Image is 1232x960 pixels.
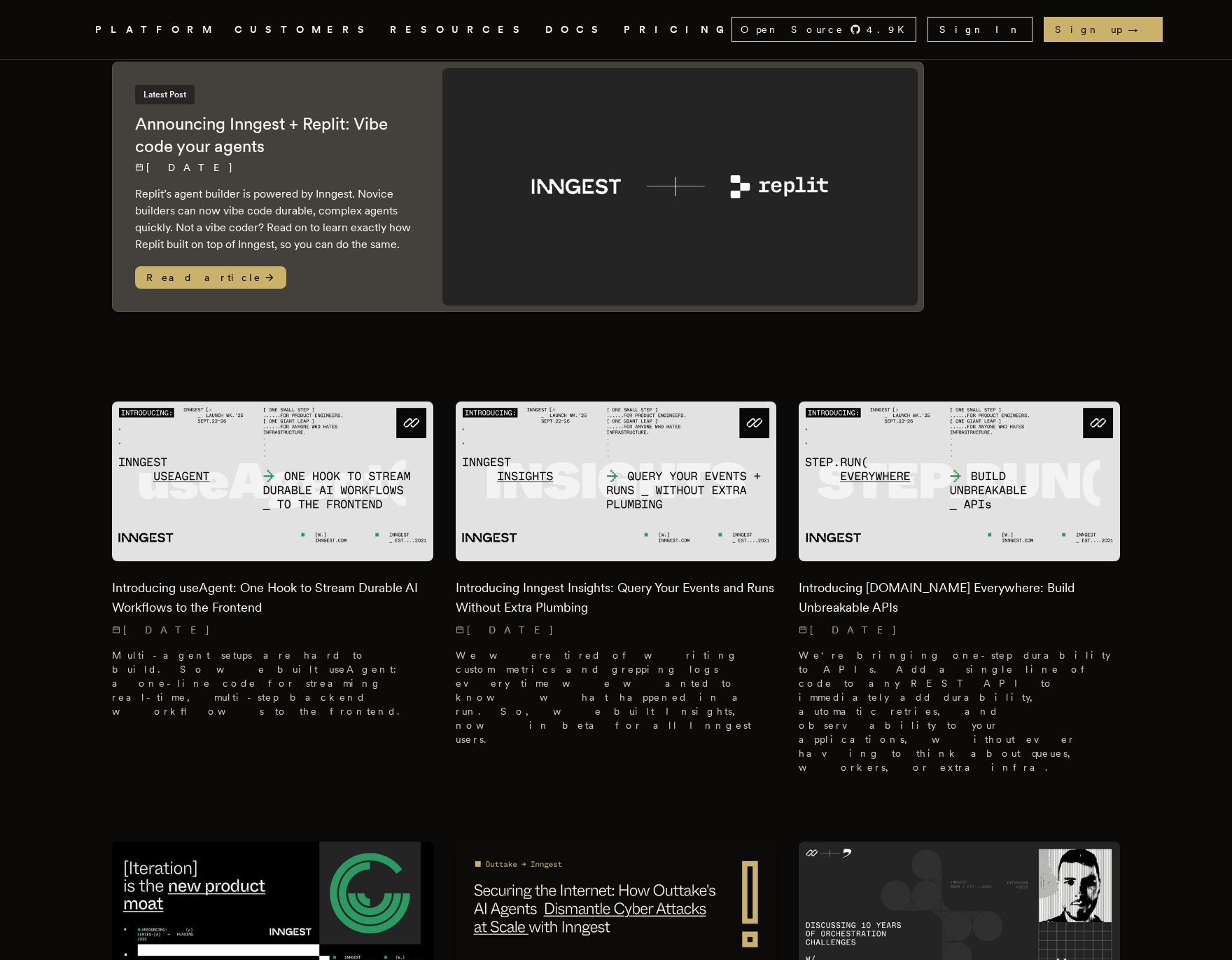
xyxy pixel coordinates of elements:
a: Latest PostAnnouncing Inngest + Replit: Vibe code your agents[DATE] Replit’s agent builder is pow... [112,62,924,312]
h2: Announcing Inngest + Replit: Vibe code your agents [135,113,414,158]
a: PRICING [624,21,731,39]
span: Read article [135,266,286,289]
p: We're bringing one-step durability to APIs. Add a single line of code to any REST API to immediat... [799,648,1120,774]
img: Featured image for Introducing Inngest Insights: Query Your Events and Runs Without Extra Plumbin... [456,402,777,562]
a: DOCS [545,21,607,39]
span: → [1128,22,1151,36]
a: Featured image for Introducing useAgent: One Hook to Stream Durable AI Workflows to the Frontend ... [112,402,433,730]
h2: Introducing [DOMAIN_NAME] Everywhere: Build Unbreakable APIs [799,578,1120,617]
span: Open Source [741,22,844,36]
p: Replit’s agent builder is powered by Inngest. Novice builders can now vibe code durable, complex ... [135,186,414,253]
h2: Introducing useAgent: One Hook to Stream Durable AI Workflows to the Frontend [112,578,433,617]
a: Sign up [1044,17,1163,42]
p: [DATE] [799,623,1120,637]
button: RESOURCES [390,21,528,39]
a: Featured image for Introducing Inngest Insights: Query Your Events and Runs Without Extra Plumbin... [456,402,777,758]
a: Sign In [927,17,1032,42]
span: Latest Post [135,85,195,104]
p: [DATE] [135,160,414,174]
button: PLATFORM [95,21,218,39]
p: [DATE] [112,623,433,637]
span: 4.9 K [867,22,913,36]
a: Featured image for Introducing Step.Run Everywhere: Build Unbreakable APIs blog postIntroducing [... [799,402,1120,786]
img: Featured image for Introducing Step.Run Everywhere: Build Unbreakable APIs blog post [799,402,1120,562]
p: [DATE] [456,623,777,637]
h2: Introducing Inngest Insights: Query Your Events and Runs Without Extra Plumbing [456,578,777,617]
a: CUSTOMERS [234,21,373,39]
p: Multi-agent setups are hard to build. So we built useAgent: a one-line code for streaming real-ti... [112,648,433,718]
img: Featured image for Introducing useAgent: One Hook to Stream Durable AI Workflows to the Frontend ... [112,402,433,562]
p: We were tired of writing custom metrics and grepping logs every time we wanted to know what happe... [456,648,777,746]
img: Featured image for Announcing Inngest + Replit: Vibe code your agents blog post [442,68,918,306]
